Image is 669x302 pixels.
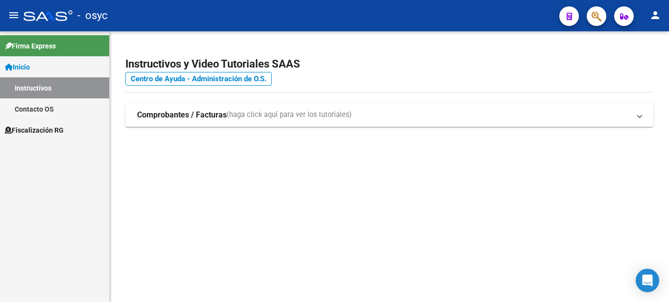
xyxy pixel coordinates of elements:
mat-icon: menu [8,9,20,21]
span: (haga click aquí para ver los tutoriales) [227,110,352,120]
strong: Comprobantes / Facturas [137,110,227,120]
div: Open Intercom Messenger [636,269,659,292]
span: - osyc [77,5,108,26]
h2: Instructivos y Video Tutoriales SAAS [125,55,653,73]
mat-expansion-panel-header: Comprobantes / Facturas(haga click aquí para ver los tutoriales) [125,103,653,127]
span: Firma Express [5,41,56,51]
span: Fiscalización RG [5,125,64,136]
a: Centro de Ayuda - Administración de O.S. [125,72,272,86]
span: Inicio [5,62,30,72]
mat-icon: person [649,9,661,21]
